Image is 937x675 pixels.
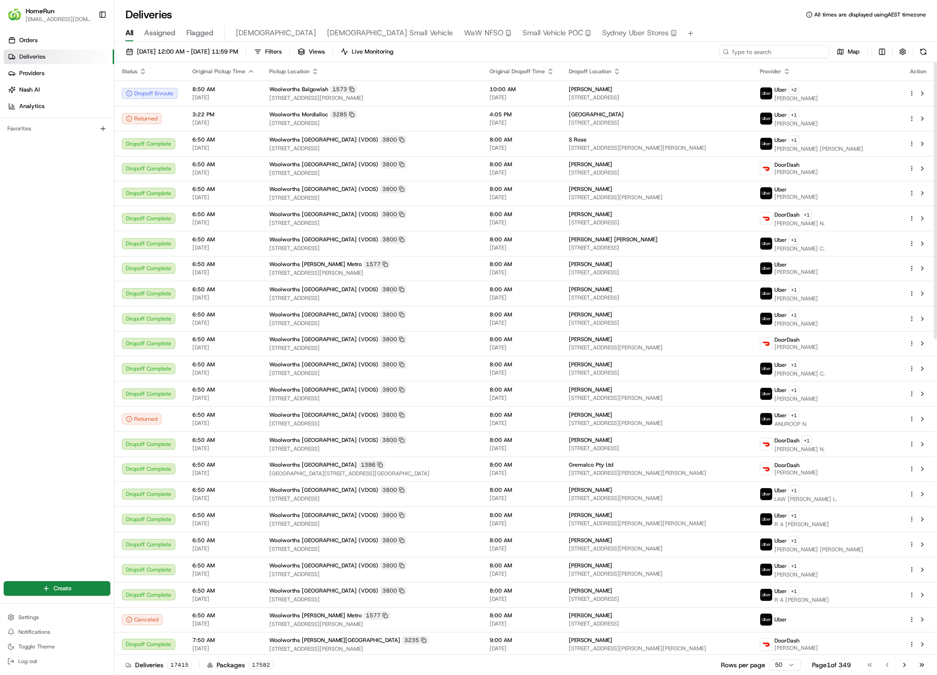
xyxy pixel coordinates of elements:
[269,436,378,444] span: Woolworths [GEOGRAPHIC_DATA] (VDOS)
[490,469,554,477] span: [DATE]
[760,438,772,450] img: doordash_logo_v2.png
[569,361,612,368] span: [PERSON_NAME]
[269,294,475,302] span: [STREET_ADDRESS]
[490,261,554,268] span: 8:00 AM
[760,413,772,425] img: uber-new-logo.jpeg
[848,48,860,56] span: Map
[380,285,407,294] div: 3800
[269,395,475,402] span: [STREET_ADDRESS]
[122,45,242,58] button: [DATE] 12:00 AM - [DATE] 11:59 PM
[789,511,799,521] button: +1
[4,611,110,624] button: Settings
[789,586,799,596] button: +1
[192,185,255,193] span: 6:50 AM
[192,344,255,351] span: [DATE]
[192,244,255,251] span: [DATE]
[269,269,475,277] span: [STREET_ADDRESS][PERSON_NAME]
[789,285,799,295] button: +1
[774,136,787,144] span: Uber
[490,311,554,318] span: 8:00 AM
[265,48,282,56] span: Filters
[490,369,554,376] span: [DATE]
[4,82,114,97] a: Nash AI
[569,236,658,243] span: [PERSON_NAME] [PERSON_NAME]
[569,136,587,143] span: S Rose
[294,45,329,58] button: Views
[250,45,286,58] button: Filters
[192,94,255,101] span: [DATE]
[18,628,50,636] span: Notifications
[269,245,475,252] span: [STREET_ADDRESS]
[774,169,818,176] span: [PERSON_NAME]
[490,236,554,243] span: 8:00 AM
[192,386,255,393] span: 6:50 AM
[774,446,825,453] span: [PERSON_NAME] N.
[789,110,799,120] button: +1
[269,86,328,93] span: Woolworths Balgowlah
[192,136,255,143] span: 6:50 AM
[774,512,787,519] span: Uber
[4,99,114,114] a: Analytics
[569,185,612,193] span: [PERSON_NAME]
[330,110,357,119] div: 3285
[569,386,612,393] span: [PERSON_NAME]
[569,94,746,101] span: [STREET_ADDRESS]
[569,520,746,527] span: [STREET_ADDRESS][PERSON_NAME][PERSON_NAME]
[269,236,378,243] span: Woolworths [GEOGRAPHIC_DATA] (VDOS)
[760,113,772,125] img: uber-new-logo.jpeg
[789,536,799,546] button: +1
[4,49,114,64] a: Deliveries
[774,236,787,244] span: Uber
[19,53,45,61] span: Deliveries
[760,313,772,325] img: uber-new-logo.jpeg
[490,411,554,419] span: 8:00 AM
[192,411,255,419] span: 6:50 AM
[4,655,110,668] button: Log out
[19,69,44,77] span: Providers
[569,161,612,168] span: [PERSON_NAME]
[122,414,162,425] div: Returned
[490,319,554,327] span: [DATE]
[760,163,772,174] img: doordash_logo_v2.png
[774,336,800,343] span: DoorDash
[269,486,378,494] span: Woolworths [GEOGRAPHIC_DATA] (VDOS)
[192,86,255,93] span: 8:50 AM
[490,436,554,444] span: 8:00 AM
[192,219,255,226] span: [DATE]
[789,235,799,245] button: +1
[19,36,38,44] span: Orders
[192,436,255,444] span: 6:50 AM
[569,311,612,318] span: [PERSON_NAME]
[760,212,772,224] img: doordash_logo_v2.png
[122,88,178,99] div: Dropoff Enroute
[774,361,787,369] span: Uber
[490,185,554,193] span: 8:00 AM
[760,262,772,274] img: uber-new-logo.jpeg
[269,136,378,143] span: Woolworths [GEOGRAPHIC_DATA] (VDOS)
[774,161,800,169] span: DoorDash
[774,386,787,394] span: Uber
[380,511,407,519] div: 3800
[192,512,255,519] span: 6:50 AM
[125,7,172,22] h1: Deliveries
[490,294,554,301] span: [DATE]
[19,102,44,110] span: Analytics
[569,269,746,276] span: [STREET_ADDRESS]
[814,11,926,18] span: All times are displayed using AEST timezone
[801,210,812,220] button: +1
[359,461,385,469] div: 1386
[789,85,799,95] button: +2
[569,119,746,126] span: [STREET_ADDRESS]
[4,626,110,638] button: Notifications
[774,395,818,403] span: [PERSON_NAME]
[269,470,475,477] span: [GEOGRAPHIC_DATA][STREET_ADDRESS][GEOGRAPHIC_DATA]
[490,161,554,168] span: 8:00 AM
[464,27,503,38] span: WaW NFSO
[569,495,746,502] span: [STREET_ADDRESS][PERSON_NAME]
[760,337,772,349] img: doordash_logo_v2.png
[122,68,137,75] span: Status
[789,360,799,370] button: +1
[774,245,825,252] span: [PERSON_NAME] C.
[269,261,362,268] span: Woolworths [PERSON_NAME] Metro
[490,111,554,118] span: 4:05 PM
